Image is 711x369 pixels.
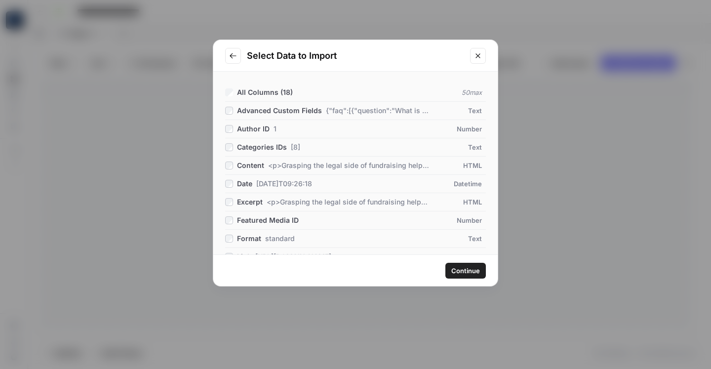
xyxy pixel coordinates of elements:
span: Featured Media ID [237,215,299,225]
span: Content [237,161,264,170]
span: standard [265,234,295,244]
span: 1 [274,124,276,134]
span: Categories IDs [237,142,287,152]
span: [8] [291,142,300,152]
button: Continue [445,263,486,279]
span: <p>Grasping the legal side of fundraising helps startups secure capital while building a foundation [267,197,430,207]
div: Text [426,106,482,116]
span: Excerpt [237,197,263,207]
input: Formatstandard [225,235,233,243]
div: HTML [426,161,482,170]
div: Text [426,234,482,244]
div: Text [426,142,482,152]
span: Format [237,234,261,244]
span: Continue [451,266,480,276]
span: https://qubit.capital/blog/fundraising-legalities-for-startup-success [255,252,331,262]
input: Date[DATE]T09:26:18 [225,180,233,188]
input: Categories IDs[8] [225,143,233,151]
div: URL [426,252,482,262]
input: Advanced Custom Fields{"faq":[{"question":"What is the safest funding structure for an early-stag... [225,107,233,115]
span: Author ID [237,124,270,134]
input: Link[URL][DOMAIN_NAME] [225,253,233,261]
span: 50 max [462,87,482,97]
span: Date [237,179,252,189]
span: All Columns ( 18 ) [237,88,293,96]
button: Go to previous step [225,48,241,64]
input: All Columns (18) [225,88,233,96]
span: Link [237,252,251,262]
span: <p>Grasping the legal side of fundraising helps startups secure capital while building a foundation [268,161,430,170]
input: Content<p>Grasping the legal side of fundraising helps startups secure capital while building a f... [225,162,233,169]
span: 2025-09-10T09:26:18 [256,179,312,189]
input: Excerpt<p>Grasping the legal side of fundraising helps startups secure capital while building a f... [225,198,233,206]
button: Close modal [470,48,486,64]
div: Datetime [426,179,482,189]
div: Number [426,124,482,134]
span: Advanced Custom Fields [237,106,322,116]
input: Author ID1 [225,125,233,133]
span: {"faq":[{"question":"What is the safest funding structure for an early-stage startup?","answer":"<!- [326,106,430,116]
div: HTML [426,197,482,207]
div: Number [426,215,482,225]
h2: Select Data to Import [247,49,464,63]
input: Featured Media ID [225,216,233,224]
